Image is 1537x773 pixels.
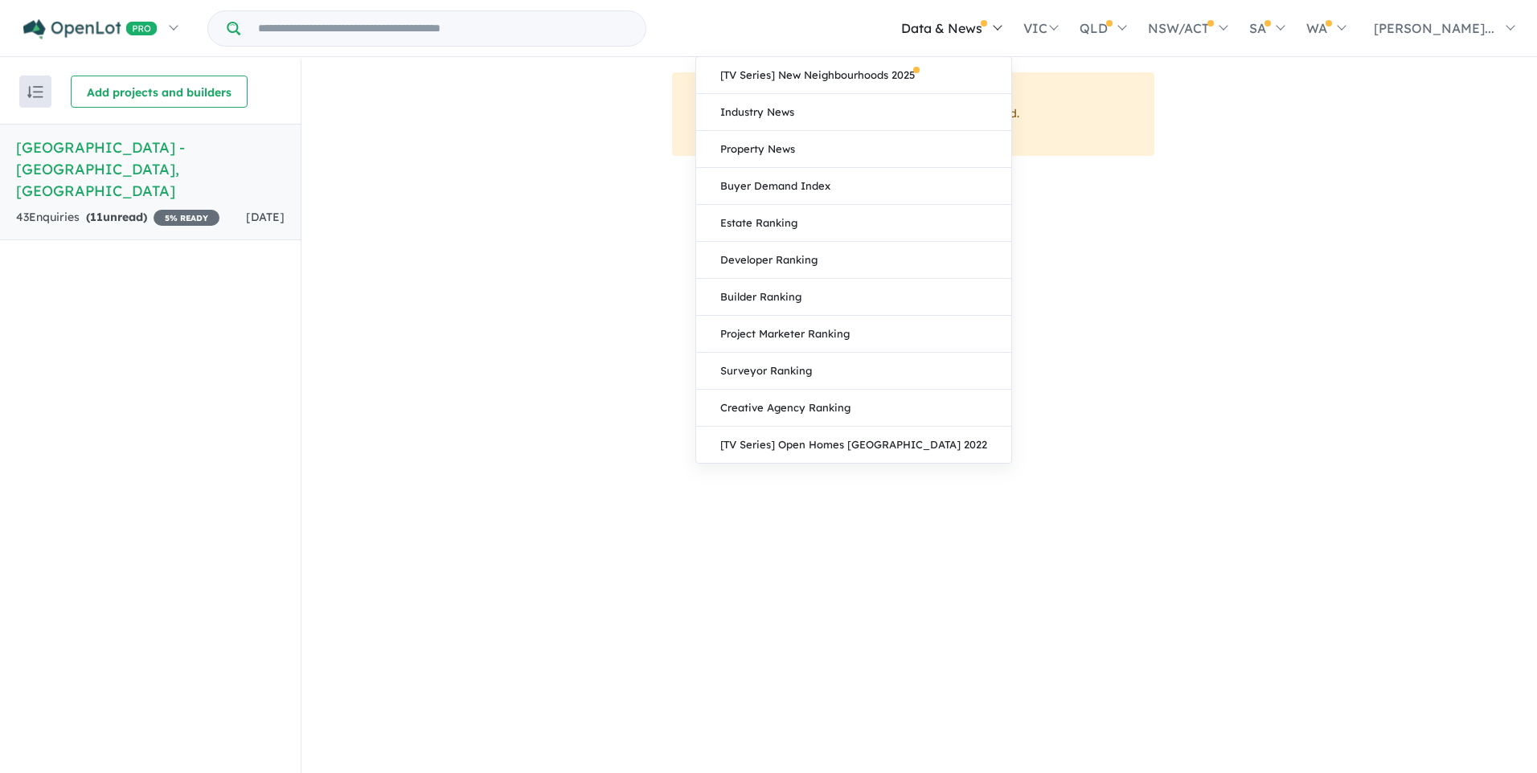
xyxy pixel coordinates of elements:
[696,94,1011,131] a: Industry News
[1374,20,1494,36] span: [PERSON_NAME]...
[244,11,642,46] input: Try estate name, suburb, builder or developer
[696,279,1011,316] a: Builder Ranking
[696,353,1011,390] a: Surveyor Ranking
[696,168,1011,205] a: Buyer Demand Index
[696,427,1011,463] a: [TV Series] Open Homes [GEOGRAPHIC_DATA] 2022
[23,19,158,39] img: Openlot PRO Logo White
[696,131,1011,168] a: Property News
[696,57,1011,94] a: [TV Series] New Neighbourhoods 2025
[696,390,1011,427] a: Creative Agency Ranking
[696,316,1011,353] a: Project Marketer Ranking
[696,242,1011,279] a: Developer Ranking
[696,205,1011,242] a: Estate Ranking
